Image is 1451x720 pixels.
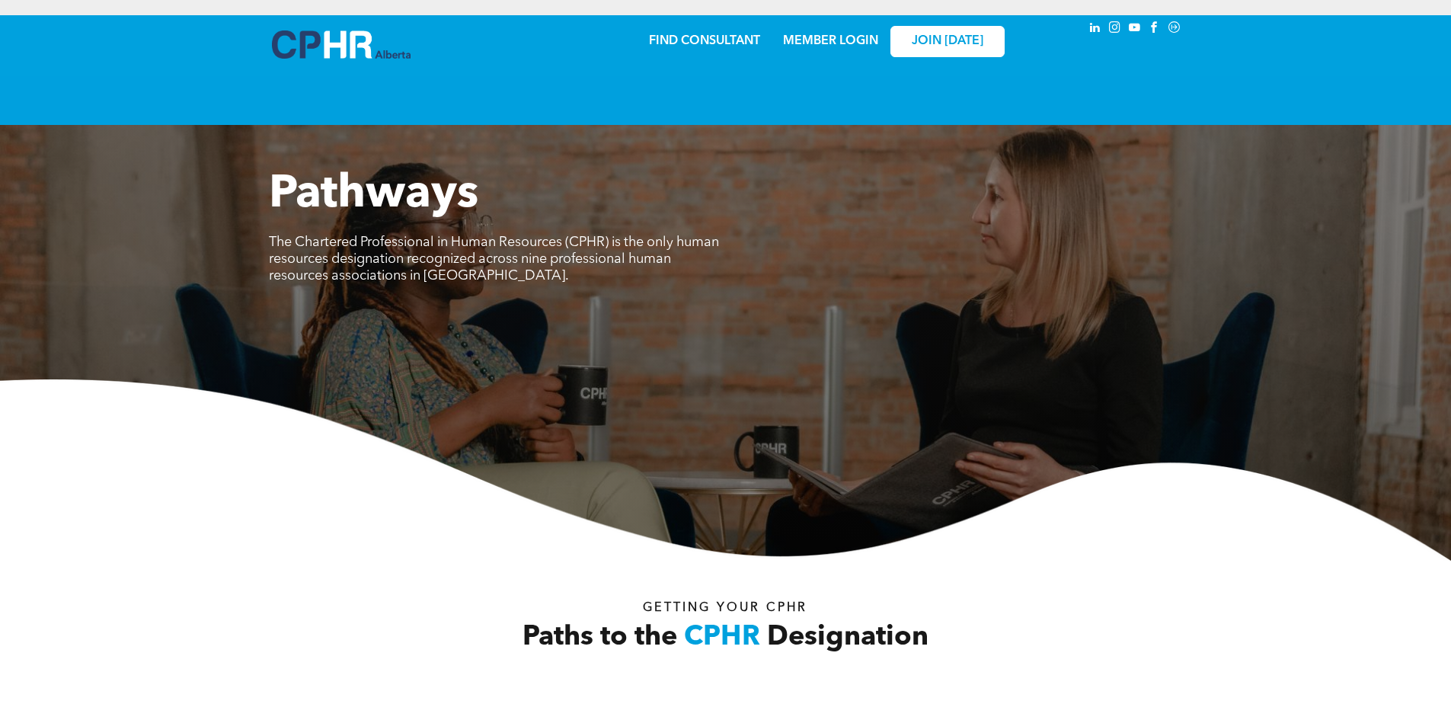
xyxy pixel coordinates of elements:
[912,34,983,49] span: JOIN [DATE]
[649,35,760,47] a: FIND CONSULTANT
[269,172,478,218] span: Pathways
[684,624,760,651] span: CPHR
[1166,19,1183,40] a: Social network
[1087,19,1104,40] a: linkedin
[1107,19,1123,40] a: instagram
[272,30,411,59] img: A blue and white logo for cp alberta
[523,624,677,651] span: Paths to the
[890,26,1005,57] a: JOIN [DATE]
[1127,19,1143,40] a: youtube
[767,624,928,651] span: Designation
[643,602,807,614] span: Getting your Cphr
[783,35,878,47] a: MEMBER LOGIN
[1146,19,1163,40] a: facebook
[269,235,719,283] span: The Chartered Professional in Human Resources (CPHR) is the only human resources designation reco...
